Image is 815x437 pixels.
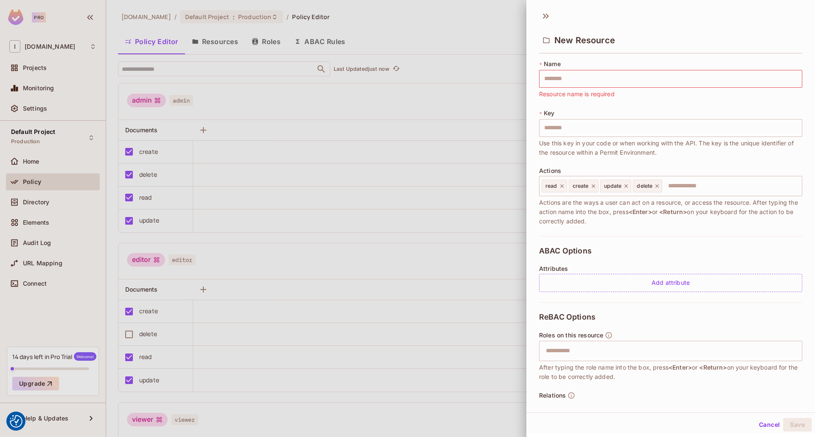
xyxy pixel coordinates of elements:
span: Relations [539,392,566,399]
div: update [600,180,632,192]
span: Name [544,61,561,67]
span: After typing the role name into the box, press or on your keyboard for the role to be correctly a... [539,363,802,381]
span: Actions are the ways a user can act on a resource, or access the resource. After typing the actio... [539,198,802,226]
span: Resource name is required [539,89,615,99]
span: Key [544,110,554,117]
button: Consent Preferences [10,415,22,428]
button: Cancel [756,418,783,431]
span: Use this key in your code or when working with the API. The key is the unique identifier of the r... [539,139,802,157]
div: read [542,180,567,192]
span: ABAC Options [539,247,592,255]
span: ReBAC Options [539,313,596,321]
span: delete [637,183,652,189]
span: update [604,183,622,189]
span: <Return> [659,208,687,215]
span: read [545,183,557,189]
span: New Resource [554,35,615,45]
div: create [569,180,599,192]
span: Actions [539,167,561,174]
img: Revisit consent button [10,415,22,428]
span: create [573,183,589,189]
span: Attributes [539,265,568,272]
div: delete [633,180,662,192]
span: <Return> [699,364,727,371]
span: Roles on this resource [539,332,603,339]
div: Add attribute [539,274,802,292]
span: <Enter> [669,364,692,371]
button: Save [783,418,812,431]
span: <Enter> [629,208,652,215]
